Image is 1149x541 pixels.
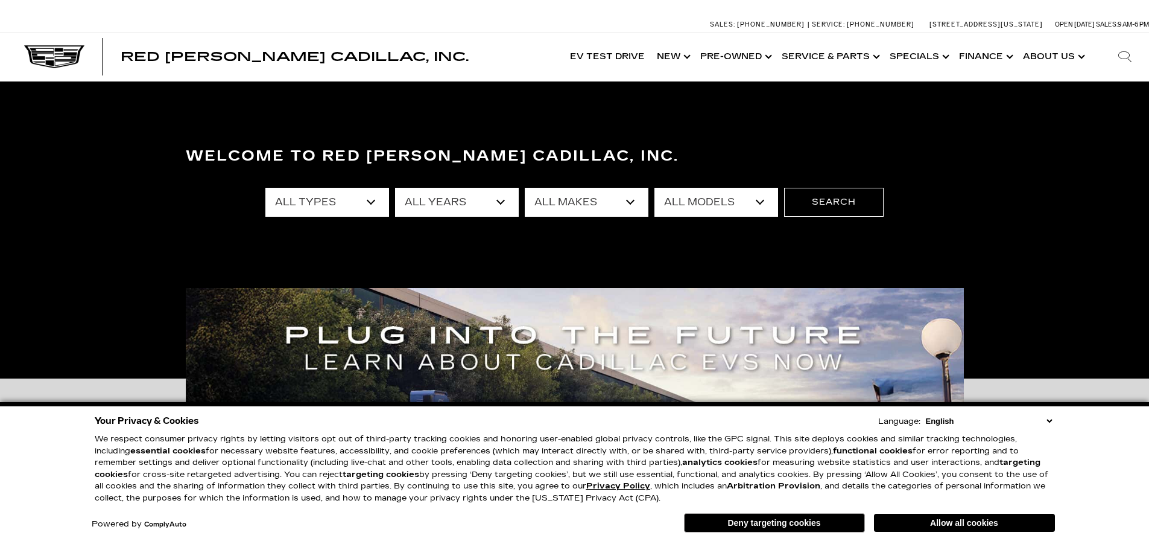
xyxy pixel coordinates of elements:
[953,33,1017,81] a: Finance
[812,21,845,28] span: Service:
[694,33,776,81] a: Pre-Owned
[1096,21,1118,28] span: Sales:
[1017,33,1089,81] a: About Us
[684,513,865,533] button: Deny targeting cookies
[144,521,186,528] a: ComplyAuto
[95,412,199,429] span: Your Privacy & Cookies
[808,21,917,28] a: Service: [PHONE_NUMBER]
[878,418,920,426] div: Language:
[186,144,964,168] h3: Welcome to Red [PERSON_NAME] Cadillac, Inc.
[923,415,1055,427] select: Language Select
[130,446,206,456] strong: essential cookies
[710,21,808,28] a: Sales: [PHONE_NUMBER]
[1118,21,1149,28] span: 9 AM-6 PM
[95,434,1055,504] p: We respect consumer privacy rights by letting visitors opt out of third-party tracking cookies an...
[586,481,650,491] a: Privacy Policy
[265,188,389,217] select: Filter by type
[833,446,913,456] strong: functional cookies
[847,21,914,28] span: [PHONE_NUMBER]
[1055,21,1095,28] span: Open [DATE]
[784,188,884,217] button: Search
[564,33,651,81] a: EV Test Drive
[24,45,84,68] img: Cadillac Dark Logo with Cadillac White Text
[737,21,805,28] span: [PHONE_NUMBER]
[343,470,419,479] strong: targeting cookies
[874,514,1055,532] button: Allow all cookies
[727,481,820,491] strong: Arbitration Provision
[121,51,469,63] a: Red [PERSON_NAME] Cadillac, Inc.
[654,188,778,217] select: Filter by model
[929,21,1043,28] a: [STREET_ADDRESS][US_STATE]
[121,50,469,64] span: Red [PERSON_NAME] Cadillac, Inc.
[95,458,1040,479] strong: targeting cookies
[710,21,735,28] span: Sales:
[682,458,758,467] strong: analytics cookies
[92,520,186,528] div: Powered by
[776,33,884,81] a: Service & Parts
[525,188,648,217] select: Filter by make
[884,33,953,81] a: Specials
[395,188,519,217] select: Filter by year
[651,33,694,81] a: New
